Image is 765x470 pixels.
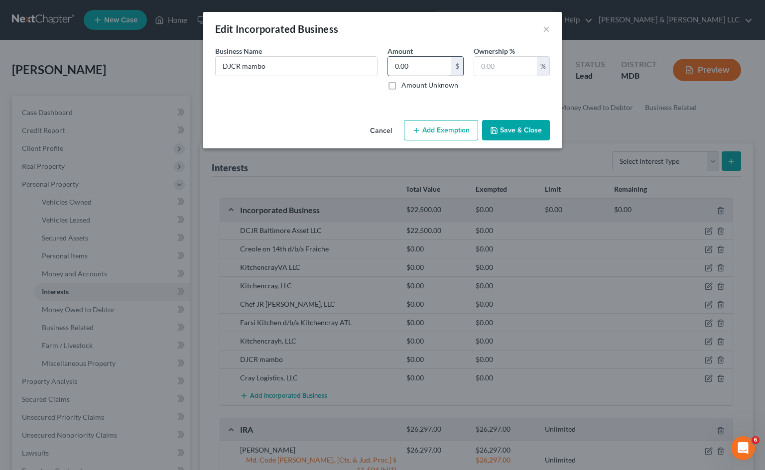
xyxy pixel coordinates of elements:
input: Enter name... [216,57,377,76]
div: $ [451,57,463,76]
input: 0.00 [388,57,451,76]
input: 0.00 [474,57,537,76]
label: Ownership % [474,46,515,56]
span: 6 [752,436,760,444]
button: Cancel [362,121,400,141]
button: × [543,23,550,35]
iframe: Intercom live chat [731,436,755,460]
label: Amount [387,46,413,56]
button: Save & Close [482,120,550,141]
div: % [537,57,549,76]
span: Business Name [215,47,262,55]
div: Edit Incorporated Business [215,22,338,36]
button: Add Exemption [404,120,478,141]
label: Amount Unknown [401,80,458,90]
